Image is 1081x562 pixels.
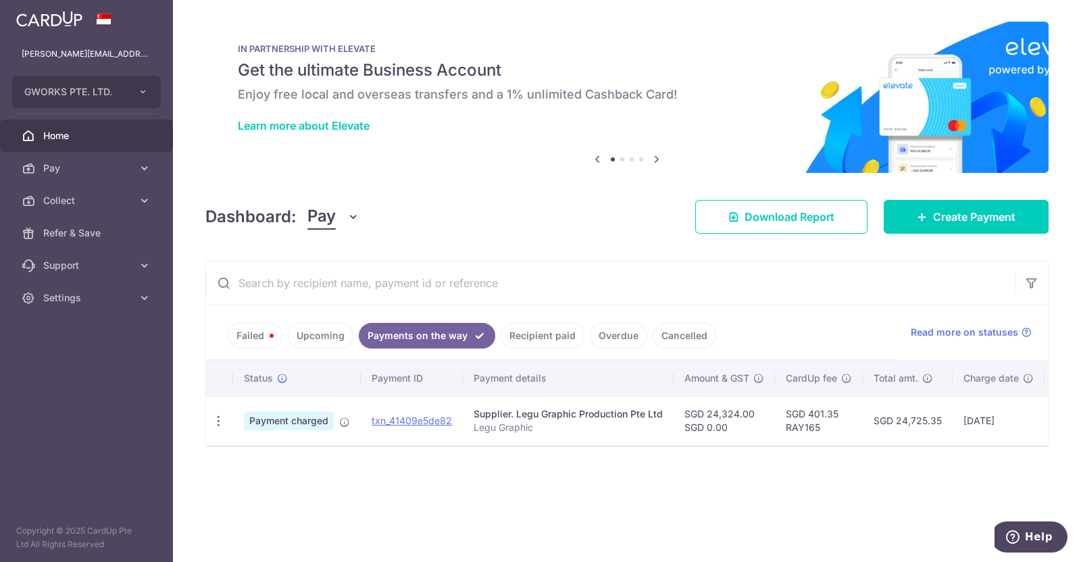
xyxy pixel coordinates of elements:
p: IN PARTNERSHIP WITH ELEVATE [238,43,1016,54]
span: GWORKS PTE. LTD. [24,85,124,99]
td: [DATE] [953,396,1045,445]
span: Total amt. [874,372,918,385]
span: Settings [43,291,132,305]
th: Payment ID [361,361,463,396]
a: Download Report [695,200,868,234]
td: SGD 24,725.35 [863,396,953,445]
span: Support [43,259,132,272]
img: CardUp [16,11,82,27]
h6: Enjoy free local and overseas transfers and a 1% unlimited Cashback Card! [238,86,1016,103]
span: Download Report [745,209,834,225]
a: Overdue [590,323,647,349]
span: Create Payment [933,209,1015,225]
span: Status [244,372,273,385]
th: Payment details [463,361,674,396]
td: SGD 24,324.00 SGD 0.00 [674,396,775,445]
span: Home [43,129,132,143]
h4: Dashboard: [205,205,297,229]
a: Read more on statuses [911,326,1032,339]
a: txn_41409e5de82 [372,415,452,426]
span: Charge date [963,372,1019,385]
span: CardUp fee [786,372,837,385]
img: Renovation banner [205,22,1049,173]
a: Create Payment [884,200,1049,234]
button: GWORKS PTE. LTD. [12,76,161,108]
td: SGD 401.35 RAY165 [775,396,863,445]
span: Amount & GST [684,372,749,385]
span: Refer & Save [43,226,132,240]
span: Collect [43,194,132,207]
a: Upcoming [288,323,353,349]
span: Read more on statuses [911,326,1018,339]
h5: Get the ultimate Business Account [238,59,1016,81]
p: [PERSON_NAME][EMAIL_ADDRESS][DOMAIN_NAME] [22,47,151,61]
a: Failed [228,323,282,349]
a: Learn more about Elevate [238,119,370,132]
a: Payments on the way [359,323,495,349]
iframe: Opens a widget where you can find more information [995,521,1067,555]
p: Legu Graphic [474,421,663,434]
input: Search by recipient name, payment id or reference [206,261,1015,305]
a: Recipient paid [501,323,584,349]
span: Payment charged [244,411,334,430]
div: Supplier. Legu Graphic Production Pte Ltd [474,407,663,421]
span: Pay [43,161,132,175]
button: Pay [307,204,359,230]
a: Cancelled [653,323,716,349]
span: Pay [307,204,336,230]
